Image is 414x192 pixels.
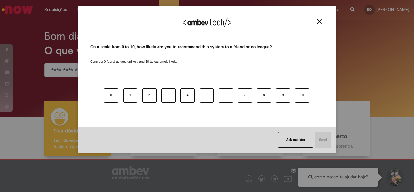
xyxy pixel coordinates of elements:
button: 6 [219,88,233,103]
button: 2 [142,88,157,103]
button: 3 [161,88,176,103]
button: 9 [276,88,290,103]
button: 10 [295,88,309,103]
img: Logo Ambevtech [183,18,231,27]
label: Consider 0 (zero) as very unlikely and 10 as extremely likely. [90,52,177,64]
button: Close [315,19,324,24]
button: 8 [257,88,271,103]
img: Close [317,19,322,24]
button: 0 [104,88,118,103]
label: On a scale from 0 to 10, how likely are you to recommend this system to a friend or colleague? [90,44,272,50]
button: 5 [200,88,214,103]
button: Ask me later [278,132,313,148]
button: 4 [180,88,195,103]
button: 1 [123,88,137,103]
button: 7 [238,88,252,103]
